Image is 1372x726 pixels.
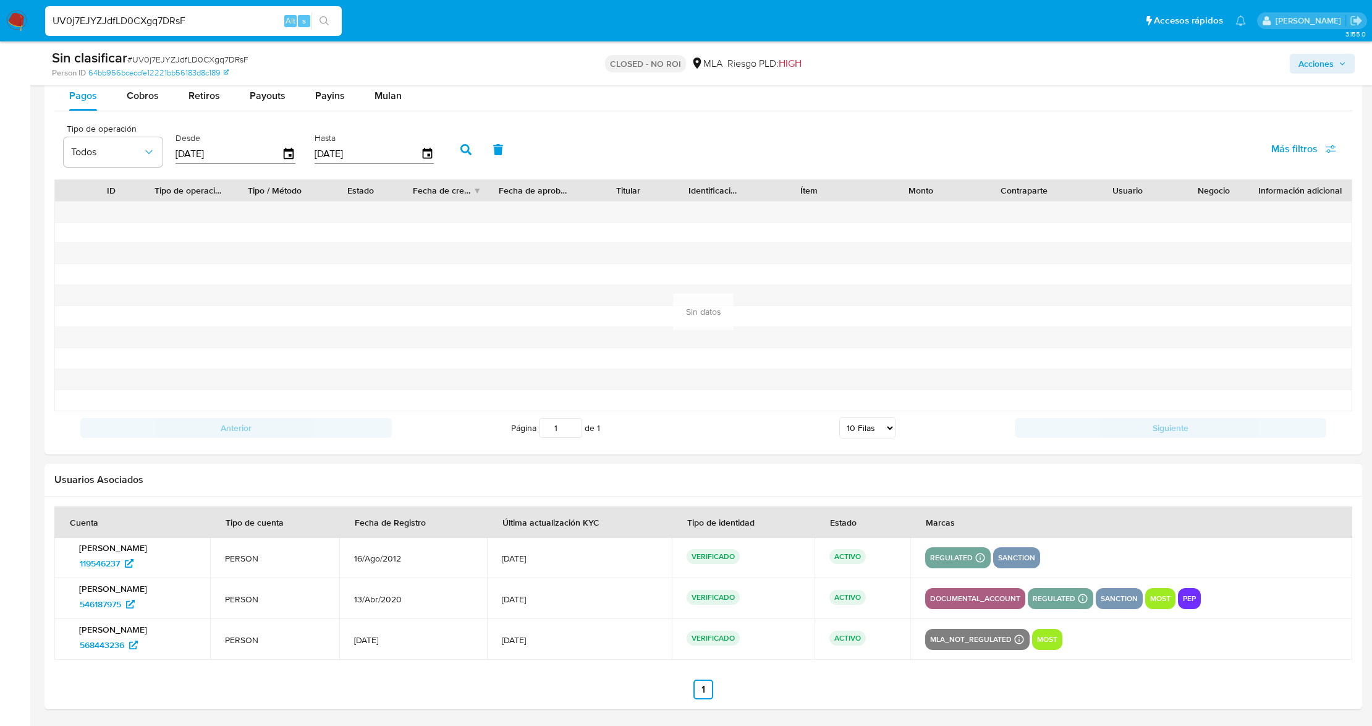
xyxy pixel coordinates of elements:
a: 64bb956bceccfe12221bb56183d8c189 [88,67,229,79]
b: Sin clasificar [52,48,127,67]
span: Riesgo PLD: [727,57,802,70]
button: search-icon [311,12,337,30]
span: Accesos rápidos [1154,14,1223,27]
b: Person ID [52,67,86,79]
a: Salir [1350,14,1363,27]
span: s [302,15,306,27]
span: 3.155.0 [1345,29,1366,39]
div: MLA [691,57,722,70]
span: HIGH [779,56,802,70]
h2: Usuarios Asociados [54,474,1352,486]
button: Acciones [1290,54,1355,74]
p: CLOSED - NO ROI [605,55,686,72]
a: Notificaciones [1235,15,1246,26]
span: # UV0j7EJYZJdfLD0CXgq7DRsF [127,53,248,66]
span: Acciones [1298,54,1334,74]
span: Alt [286,15,295,27]
p: leandro.caroprese@mercadolibre.com [1276,15,1345,27]
input: Buscar usuario o caso... [45,13,342,29]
